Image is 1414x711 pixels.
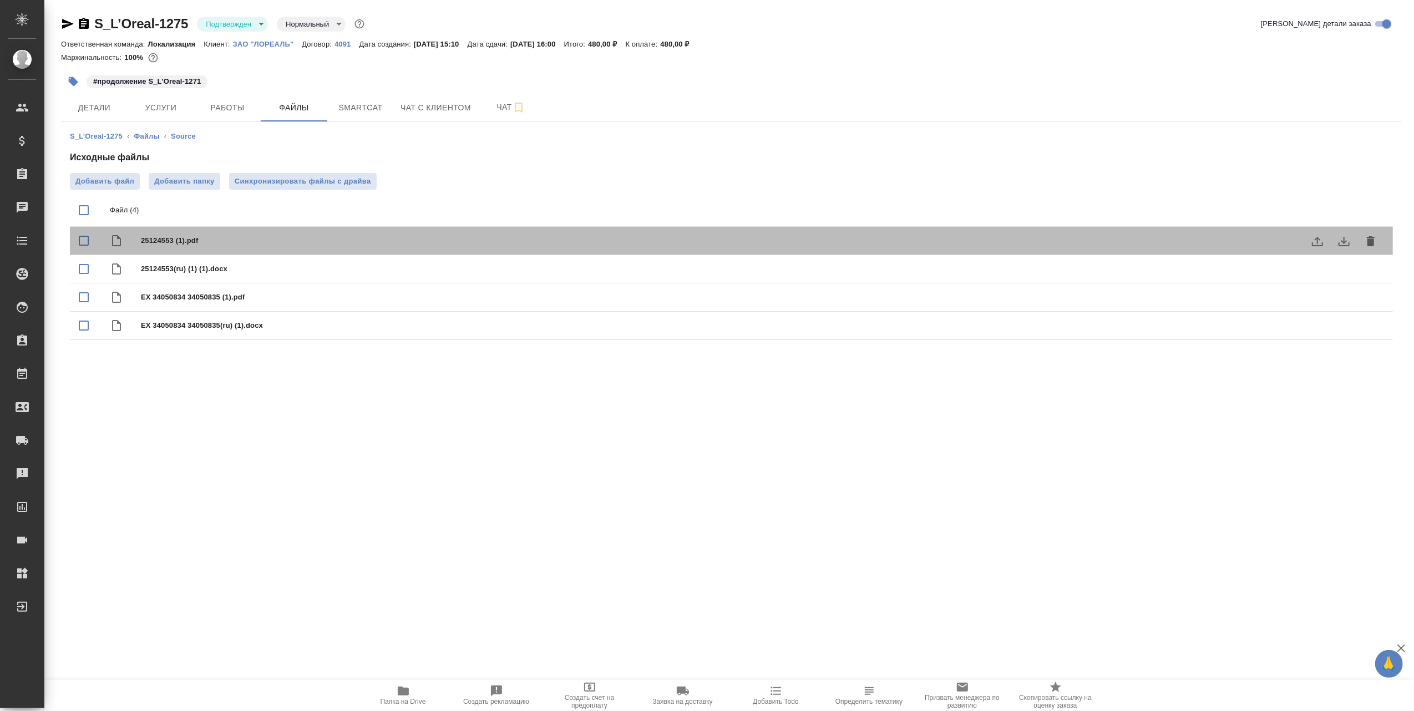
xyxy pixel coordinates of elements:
[277,17,346,32] div: Подтвержден
[359,40,414,48] p: Дата создания:
[77,17,90,31] button: Скопировать ссылку
[510,40,564,48] p: [DATE] 16:00
[660,40,698,48] p: 480,00 ₽
[124,53,146,62] p: 100%
[171,132,196,140] a: Source
[68,101,121,115] span: Детали
[146,50,160,65] button: 0.00 RUB;
[335,39,359,48] a: 4091
[626,40,661,48] p: К оплате:
[70,151,1393,164] h4: Исходные файлы
[93,76,201,87] p: #продолжение S_L’Oreal-1271
[1357,228,1384,255] button: delete
[141,292,1384,303] span: EX 34050834 34050835 (1).pdf
[282,19,332,29] button: Нормальный
[401,101,471,115] span: Чат с клиентом
[352,17,367,31] button: Доп статусы указывают на важность/срочность заказа
[127,131,129,142] li: ‹
[267,101,321,115] span: Файлы
[564,40,588,48] p: Итого:
[141,235,1366,246] span: 25124553 (1).pdf
[414,40,468,48] p: [DATE] 15:10
[1375,650,1403,678] button: 🙏
[141,320,1384,331] span: EX 34050834 34050835(ru) (1).docx
[154,176,214,187] span: Добавить папку
[164,131,166,142] li: ‹
[70,173,140,190] label: Добавить файл
[61,17,74,31] button: Скопировать ссылку для ЯМессенджера
[233,39,302,48] a: ЗАО "ЛОРЕАЛЬ"
[1380,652,1398,676] span: 🙏
[70,131,1393,142] nav: breadcrumb
[61,53,124,62] p: Маржинальность:
[134,101,187,115] span: Услуги
[75,176,134,187] span: Добавить файл
[149,173,220,190] button: Добавить папку
[302,40,335,48] p: Договор:
[85,76,209,85] span: продолжение S_L’Oreal-1271
[61,40,148,48] p: Ответственная команда:
[110,205,1384,216] p: Файл (4)
[61,69,85,94] button: Добавить тэг
[235,176,371,187] span: Синхронизировать файлы с драйва
[70,132,123,140] a: S_L’Oreal-1275
[197,17,268,32] div: Подтвержден
[134,132,159,140] a: Файлы
[229,173,377,190] button: Синхронизировать файлы с драйва
[201,101,254,115] span: Работы
[1304,228,1331,255] label: uploadFile
[233,40,302,48] p: ЗАО "ЛОРЕАЛЬ"
[335,40,359,48] p: 4091
[512,101,525,114] svg: Подписаться
[588,40,626,48] p: 480,00 ₽
[202,19,255,29] button: Подтвержден
[468,40,510,48] p: Дата сдачи:
[148,40,204,48] p: Локализация
[1331,228,1357,255] button: download
[1261,18,1371,29] span: [PERSON_NAME] детали заказа
[334,101,387,115] span: Smartcat
[484,100,538,114] span: Чат
[141,263,1384,275] span: 25124553(ru) (1) (1).docx
[94,16,188,31] a: S_L’Oreal-1275
[204,40,232,48] p: Клиент:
